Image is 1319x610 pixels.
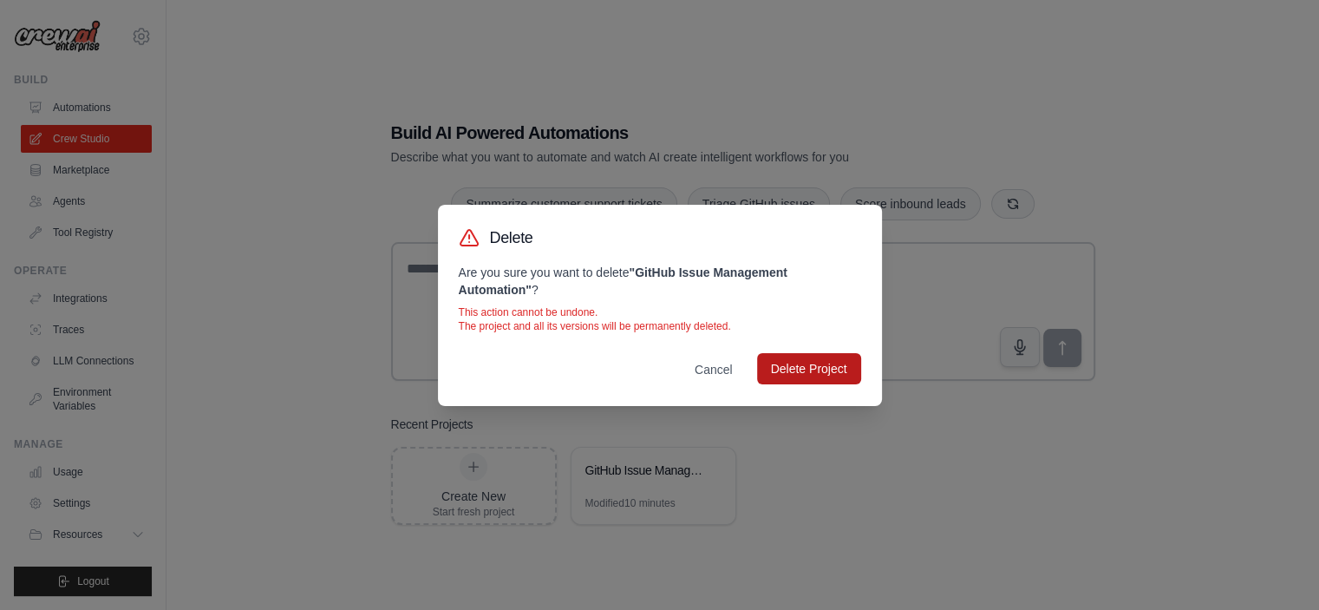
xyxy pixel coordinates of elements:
[459,266,787,297] strong: " GitHub Issue Management Automation "
[1232,527,1319,610] div: Tiện ích trò chuyện
[681,354,747,385] button: Cancel
[459,319,861,333] p: The project and all its versions will be permanently deleted.
[1232,527,1319,610] iframe: Chat Widget
[490,226,533,250] h3: Delete
[459,305,861,319] p: This action cannot be undone.
[459,264,861,298] p: Are you sure you want to delete ?
[757,353,861,384] button: Delete Project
